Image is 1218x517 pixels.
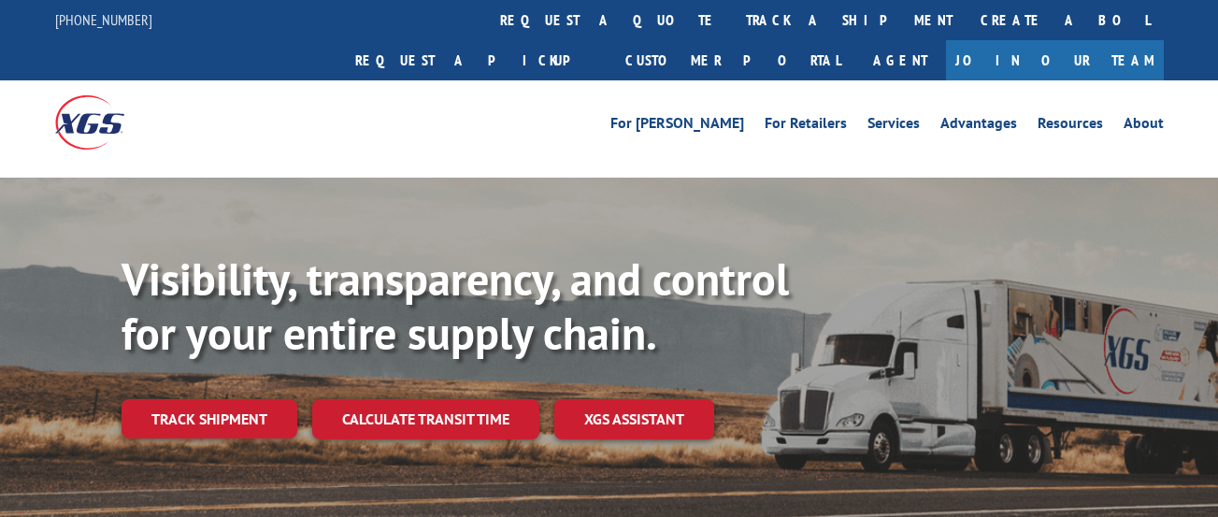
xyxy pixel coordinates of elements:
[55,10,152,29] a: [PHONE_NUMBER]
[1038,116,1103,136] a: Resources
[946,40,1164,80] a: Join Our Team
[611,40,854,80] a: Customer Portal
[854,40,946,80] a: Agent
[867,116,920,136] a: Services
[554,399,714,439] a: XGS ASSISTANT
[940,116,1017,136] a: Advantages
[122,250,789,362] b: Visibility, transparency, and control for your entire supply chain.
[312,399,539,439] a: Calculate transit time
[1124,116,1164,136] a: About
[122,399,297,438] a: Track shipment
[610,116,744,136] a: For [PERSON_NAME]
[765,116,847,136] a: For Retailers
[341,40,611,80] a: Request a pickup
